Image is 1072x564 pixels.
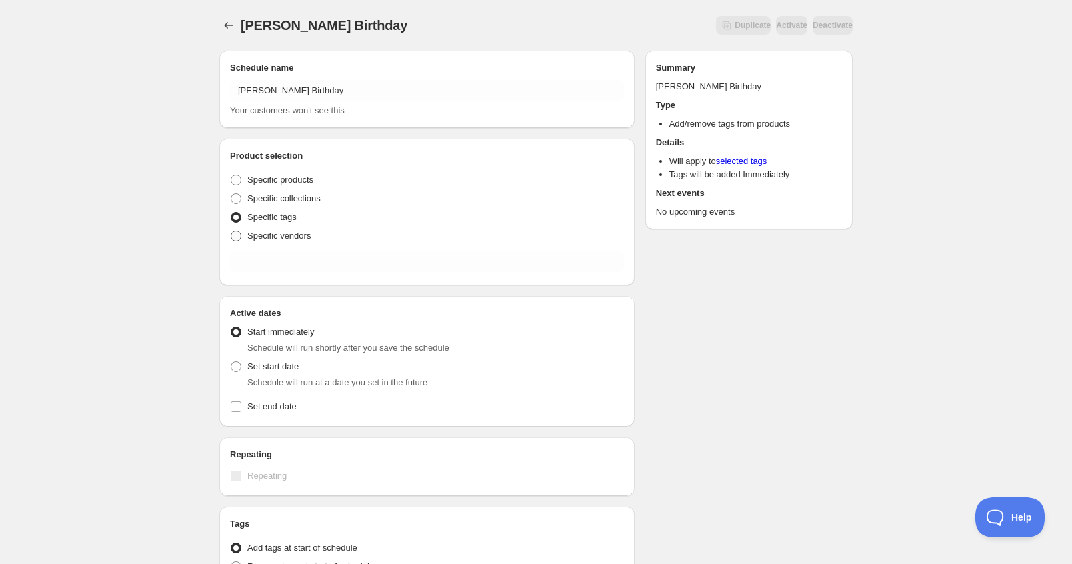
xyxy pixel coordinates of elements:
span: Specific tags [247,212,297,222]
a: selected tags [716,156,767,166]
h2: Active dates [230,307,624,320]
span: Set end date [247,401,297,411]
li: Add/remove tags from products [669,117,842,131]
h2: Tags [230,517,624,531]
span: Specific products [247,175,313,185]
h2: Repeating [230,448,624,461]
li: Will apply to [669,155,842,168]
span: Start immediately [247,327,314,337]
span: [PERSON_NAME] Birthday [241,18,407,33]
span: Specific vendors [247,231,311,241]
h2: Product selection [230,149,624,163]
span: Specific collections [247,193,321,203]
span: Add tags at start of schedule [247,543,357,553]
span: Repeating [247,471,287,481]
h2: Summary [656,61,842,75]
span: Your customers won't see this [230,105,345,115]
p: [PERSON_NAME] Birthday [656,80,842,93]
h2: Details [656,136,842,149]
span: Set start date [247,361,299,371]
h2: Next events [656,187,842,200]
span: Schedule will run shortly after you save the schedule [247,343,449,353]
iframe: Toggle Customer Support [975,497,1045,537]
li: Tags will be added Immediately [669,168,842,181]
span: Schedule will run at a date you set in the future [247,377,427,387]
button: Schedules [219,16,238,35]
h2: Type [656,99,842,112]
p: No upcoming events [656,205,842,219]
h2: Schedule name [230,61,624,75]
